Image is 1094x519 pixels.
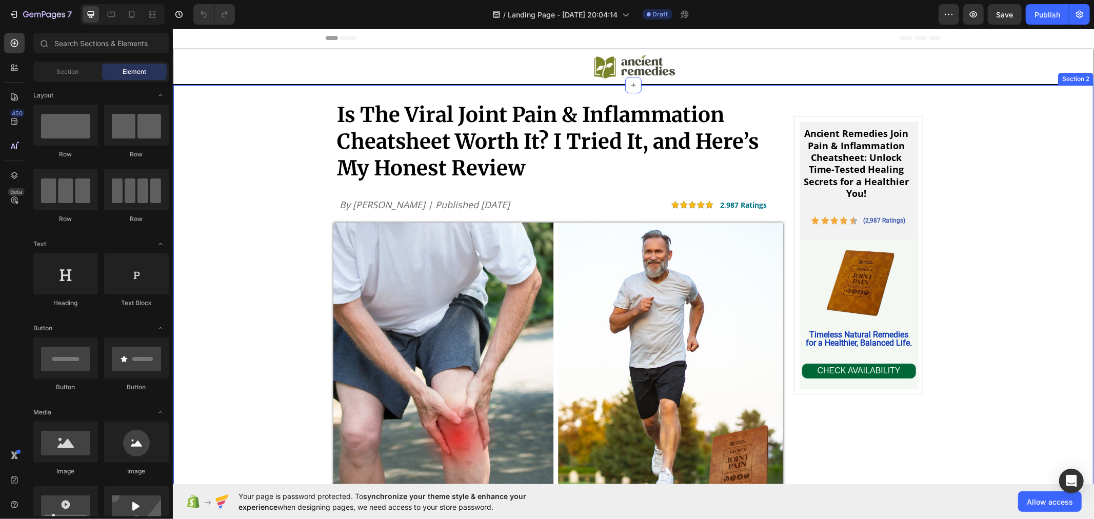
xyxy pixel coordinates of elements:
[152,320,169,336] span: Toggle open
[33,298,98,308] div: Heading
[173,29,1094,484] iframe: Design area
[104,298,169,308] div: Text Block
[57,67,79,76] span: Section
[33,467,98,476] div: Image
[633,302,740,318] p: Timeless Natural Remedies for a Healthier, Balanced Life.
[33,383,98,392] div: Button
[152,87,169,104] span: Toggle open
[104,214,169,224] div: Row
[33,150,98,159] div: Row
[1026,4,1069,25] button: Publish
[547,173,594,180] p: 2,987 Ratings
[629,335,743,350] button: <p>CHECK AVAILABILITY&nbsp;</p>
[33,239,46,249] span: Text
[508,9,618,20] span: Landing Page - [DATE] 20:04:14
[997,10,1013,19] span: Save
[1027,496,1073,507] span: Allow access
[33,91,53,100] span: Layout
[238,492,526,511] span: synchronize your theme style & enhance your experience
[104,150,169,159] div: Row
[161,194,610,486] img: 1741140959-Ancient%20Remedies%20Revived%20%285%29.jpg
[8,188,25,196] div: Beta
[988,4,1022,25] button: Save
[646,211,726,291] img: 1747295830-JOINT_PAIN-removebg-preview.png
[691,189,733,195] p: (2,987 Ratings)
[152,404,169,421] span: Toggle open
[33,324,52,333] span: Button
[104,383,169,392] div: Button
[67,8,72,21] p: 7
[1018,491,1082,512] button: Allow access
[10,109,25,117] div: 450
[639,188,685,196] img: 1729562930-1724759404-score_4-5-4-1%20%281%29.svg
[498,170,541,183] img: 1728542930-1691609634-amazon_stars.webp
[33,214,98,224] div: Row
[4,4,76,25] button: 7
[504,9,506,20] span: /
[33,408,51,417] span: Media
[1035,9,1060,20] div: Publish
[630,99,737,171] p: Ancient Remedies Join Pain & Inflammation Cheatsheet: Unlock Time-Tested Healing Secrets for a He...
[645,335,728,350] p: CHECK AVAILABILITY
[653,10,668,19] span: Draft
[193,4,235,25] div: Undo/Redo
[123,67,146,76] span: Element
[152,236,169,252] span: Toggle open
[104,467,169,476] div: Image
[887,46,919,55] div: Section 2
[1059,469,1084,493] div: Open Intercom Messenger
[238,491,566,512] span: Your page is password protected. To when designing pages, we need access to your store password.
[33,33,169,53] input: Search Sections & Elements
